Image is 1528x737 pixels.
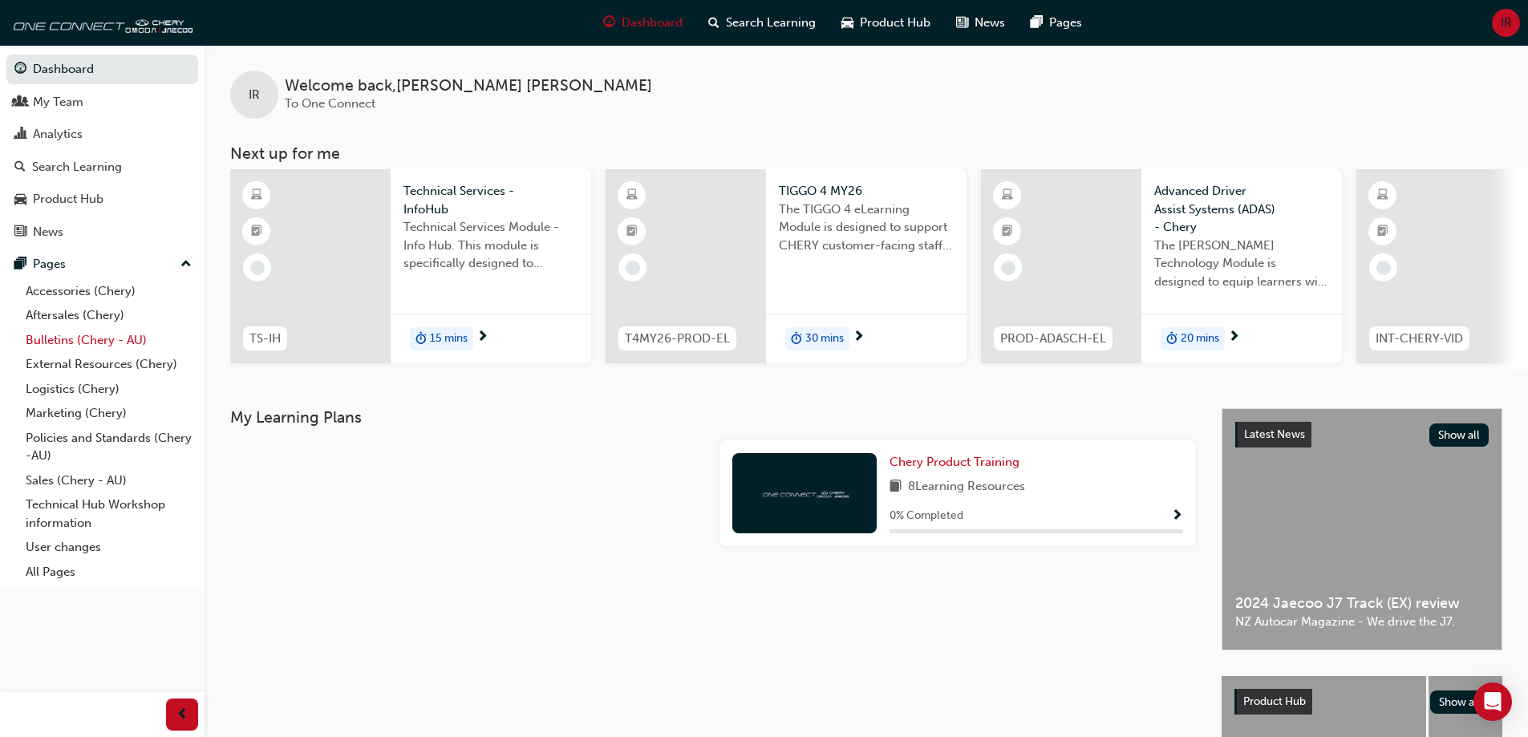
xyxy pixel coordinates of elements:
[1154,182,1329,237] span: Advanced Driver Assist Systems (ADAS) - Chery
[403,218,578,273] span: Technical Services Module - Info Hub. This module is specifically designed to address the require...
[249,86,260,104] span: IR
[1377,221,1388,242] span: booktick-icon
[626,185,638,206] span: learningResourceType_ELEARNING-icon
[708,13,719,33] span: search-icon
[14,192,26,207] span: car-icon
[890,455,1019,469] span: Chery Product Training
[14,257,26,272] span: pages-icon
[6,55,198,84] a: Dashboard
[14,225,26,240] span: news-icon
[853,330,865,345] span: next-icon
[726,14,816,32] span: Search Learning
[981,169,1342,363] a: PROD-ADASCH-ELAdvanced Driver Assist Systems (ADAS) - CheryThe [PERSON_NAME] Technology Module is...
[1376,330,1463,348] span: INT-CHERY-VID
[590,6,695,39] a: guage-iconDashboard
[626,221,638,242] span: booktick-icon
[180,254,192,275] span: up-icon
[6,217,198,247] a: News
[841,13,853,33] span: car-icon
[622,14,683,32] span: Dashboard
[1376,261,1391,275] span: learningRecordVerb_NONE-icon
[6,152,198,182] a: Search Learning
[476,330,488,345] span: next-icon
[791,329,802,350] span: duration-icon
[1181,330,1219,348] span: 20 mins
[19,535,198,560] a: User changes
[6,119,198,149] a: Analytics
[14,95,26,110] span: people-icon
[890,477,902,497] span: book-icon
[33,125,83,144] div: Analytics
[8,6,193,38] img: oneconnect
[1243,694,1306,708] span: Product Hub
[603,13,615,33] span: guage-icon
[230,408,1196,427] h3: My Learning Plans
[250,261,265,275] span: learningRecordVerb_NONE-icon
[956,13,968,33] span: news-icon
[1049,14,1082,32] span: Pages
[695,6,829,39] a: search-iconSearch Learning
[14,160,26,175] span: search-icon
[1002,185,1013,206] span: learningResourceType_ELEARNING-icon
[890,453,1026,472] a: Chery Product Training
[6,249,198,279] button: Pages
[176,705,188,725] span: prev-icon
[1234,689,1489,715] a: Product HubShow all
[1501,14,1512,32] span: IR
[1235,594,1489,613] span: 2024 Jaecoo J7 Track (EX) review
[6,184,198,214] a: Product Hub
[14,128,26,142] span: chart-icon
[908,477,1025,497] span: 8 Learning Resources
[1228,330,1240,345] span: next-icon
[230,169,591,363] a: TS-IHTechnical Services - InfoHubTechnical Services Module - Info Hub. This module is specificall...
[285,77,652,95] span: Welcome back , [PERSON_NAME] [PERSON_NAME]
[19,401,198,426] a: Marketing (Chery)
[1492,9,1520,37] button: IR
[19,377,198,402] a: Logistics (Chery)
[33,93,83,111] div: My Team
[1473,682,1512,721] div: Open Intercom Messenger
[1002,221,1013,242] span: booktick-icon
[14,63,26,77] span: guage-icon
[1154,237,1329,291] span: The [PERSON_NAME] Technology Module is designed to equip learners with essential knowledge about ...
[1031,13,1043,33] span: pages-icon
[32,158,122,176] div: Search Learning
[625,330,730,348] span: T4MY26-PROD-EL
[1001,261,1015,275] span: learningRecordVerb_NONE-icon
[1166,329,1177,350] span: duration-icon
[19,303,198,328] a: Aftersales (Chery)
[19,426,198,468] a: Policies and Standards (Chery -AU)
[251,185,262,206] span: learningResourceType_ELEARNING-icon
[33,190,103,209] div: Product Hub
[6,51,198,249] button: DashboardMy TeamAnalyticsSearch LearningProduct HubNews
[19,468,198,493] a: Sales (Chery - AU)
[829,6,943,39] a: car-iconProduct Hub
[606,169,967,363] a: T4MY26-PROD-ELTIGGO 4 MY26The TIGGO 4 eLearning Module is designed to support CHERY customer-faci...
[19,279,198,304] a: Accessories (Chery)
[890,507,963,525] span: 0 % Completed
[430,330,468,348] span: 15 mins
[19,492,198,535] a: Technical Hub Workshop information
[403,182,578,218] span: Technical Services - InfoHub
[1235,613,1489,631] span: NZ Autocar Magazine - We drive the J7.
[860,14,930,32] span: Product Hub
[1222,408,1502,650] a: Latest NewsShow all2024 Jaecoo J7 Track (EX) reviewNZ Autocar Magazine - We drive the J7.
[805,330,844,348] span: 30 mins
[1430,690,1490,714] button: Show all
[1235,422,1489,447] a: Latest NewsShow all
[779,200,954,255] span: The TIGGO 4 eLearning Module is designed to support CHERY customer-facing staff with the product ...
[975,14,1005,32] span: News
[415,329,427,350] span: duration-icon
[33,223,63,241] div: News
[251,221,262,242] span: booktick-icon
[1377,185,1388,206] span: learningResourceType_ELEARNING-icon
[205,144,1528,163] h3: Next up for me
[779,182,954,200] span: TIGGO 4 MY26
[19,560,198,585] a: All Pages
[760,485,849,500] img: oneconnect
[249,330,281,348] span: TS-IH
[1000,330,1106,348] span: PROD-ADASCH-EL
[626,261,640,275] span: learningRecordVerb_NONE-icon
